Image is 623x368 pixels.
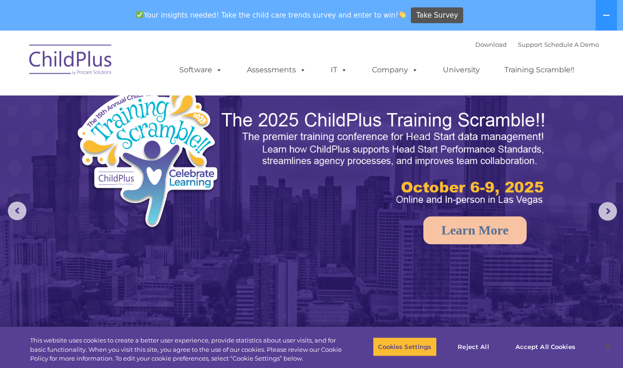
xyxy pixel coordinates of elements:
button: Reject All [445,337,503,356]
a: Assessments [238,61,315,79]
a: Training Scramble!! [495,61,584,79]
a: University [434,61,489,79]
button: Close [598,336,618,357]
span: Last name [129,61,157,68]
a: IT [321,61,357,79]
font: | [475,41,599,48]
a: Company [363,61,428,79]
span: Your insights needed! Take the child care trends survey and enter to win! [132,6,410,24]
img: ✅ [136,11,143,18]
img: ChildPlus by Procare Solutions [25,38,117,84]
button: Cookies Settings [373,337,436,356]
button: Accept All Cookies [510,337,580,356]
a: Download [475,41,507,48]
a: Learn More [423,216,527,244]
a: Software [170,61,232,79]
img: 👏 [399,11,406,18]
a: Take Survey [411,7,463,24]
div: This website uses cookies to create a better user experience, provide statistics about user visit... [30,336,343,363]
a: Support [518,41,542,48]
a: Schedule A Demo [544,41,599,48]
span: Phone number [129,99,168,106]
span: Take Survey [416,7,458,24]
